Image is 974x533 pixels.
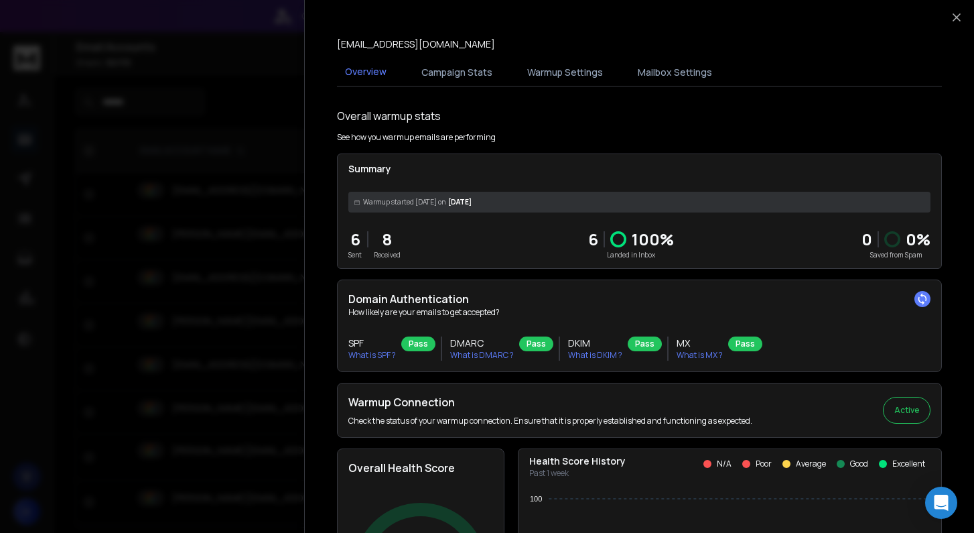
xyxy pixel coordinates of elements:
[348,394,752,410] h2: Warmup Connection
[450,337,514,350] h3: DMARC
[348,416,752,426] p: Check the status of your warmup connection. Ensure that it is properly established and functionin...
[796,459,826,469] p: Average
[630,58,720,87] button: Mailbox Settings
[861,228,872,250] strong: 0
[348,229,362,250] p: 6
[568,350,622,361] p: What is DKIM ?
[529,455,626,468] p: Health Score History
[337,132,496,143] p: See how you warmup emails are performing
[337,38,495,51] p: [EMAIL_ADDRESS][DOMAIN_NAME]
[628,337,662,351] div: Pass
[401,337,435,351] div: Pass
[519,337,553,351] div: Pass
[337,57,395,88] button: Overview
[348,250,362,260] p: Sent
[925,487,957,519] div: Open Intercom Messenger
[568,337,622,350] h3: DKIM
[530,495,542,503] tspan: 100
[348,162,930,176] p: Summary
[374,250,401,260] p: Received
[677,337,723,350] h3: MX
[348,192,930,213] div: [DATE]
[363,197,445,207] span: Warmup started [DATE] on
[883,397,930,424] button: Active
[374,229,401,250] p: 8
[892,459,925,469] p: Excellent
[529,468,626,479] p: Past 1 week
[348,460,493,476] h2: Overall Health Score
[861,250,930,260] p: Saved from Spam
[348,291,930,307] h2: Domain Authentication
[717,459,732,469] p: N/A
[906,229,930,250] p: 0 %
[348,307,930,318] p: How likely are your emails to get accepted?
[756,459,772,469] p: Poor
[519,58,611,87] button: Warmup Settings
[348,337,396,350] h3: SPF
[632,229,674,250] p: 100 %
[588,250,674,260] p: Landed in Inbox
[677,350,723,361] p: What is MX ?
[850,459,868,469] p: Good
[588,229,598,250] p: 6
[728,337,762,351] div: Pass
[348,350,396,361] p: What is SPF ?
[337,108,441,124] h1: Overall warmup stats
[450,350,514,361] p: What is DMARC ?
[413,58,500,87] button: Campaign Stats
